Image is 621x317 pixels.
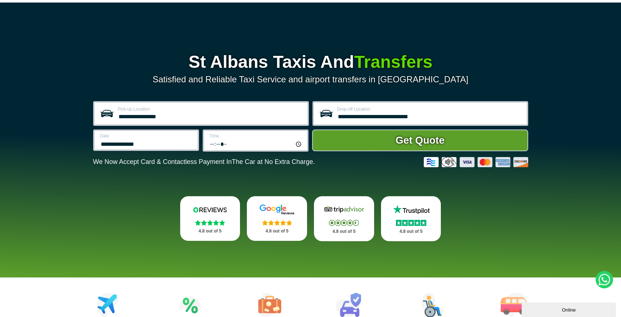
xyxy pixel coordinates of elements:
p: 4.8 out of 5 [389,227,433,236]
label: Pick-up Location [118,107,303,111]
label: Date [100,134,193,138]
img: Google [255,204,299,215]
iframe: chat widget [522,301,617,317]
a: Reviews.io Stars 4.8 out of 5 [180,196,240,241]
img: Reviews.io [188,204,232,215]
label: Time [210,134,303,138]
img: Stars [329,220,359,226]
label: Drop-off Location [337,107,522,111]
a: Google Stars 4.8 out of 5 [247,196,307,241]
span: The Car at No Extra Charge. [232,158,315,165]
p: We Now Accept Card & Contactless Payment In [93,158,315,166]
p: 4.8 out of 5 [322,227,366,236]
a: Tripadvisor Stars 4.8 out of 5 [314,196,374,241]
p: 4.8 out of 5 [188,227,232,236]
img: Stars [195,220,225,226]
img: Stars [262,220,292,226]
p: 4.8 out of 5 [255,227,299,236]
span: Transfers [354,52,432,71]
img: Tripadvisor [322,204,366,215]
h1: St Albans Taxis And [93,53,528,71]
img: Trustpilot [389,204,433,215]
a: Trustpilot Stars 4.8 out of 5 [381,196,441,241]
img: Credit And Debit Cards [424,157,528,167]
p: Satisfied and Reliable Taxi Service and airport transfers in [GEOGRAPHIC_DATA] [93,74,528,85]
img: Stars [396,220,426,226]
button: Get Quote [312,129,528,151]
